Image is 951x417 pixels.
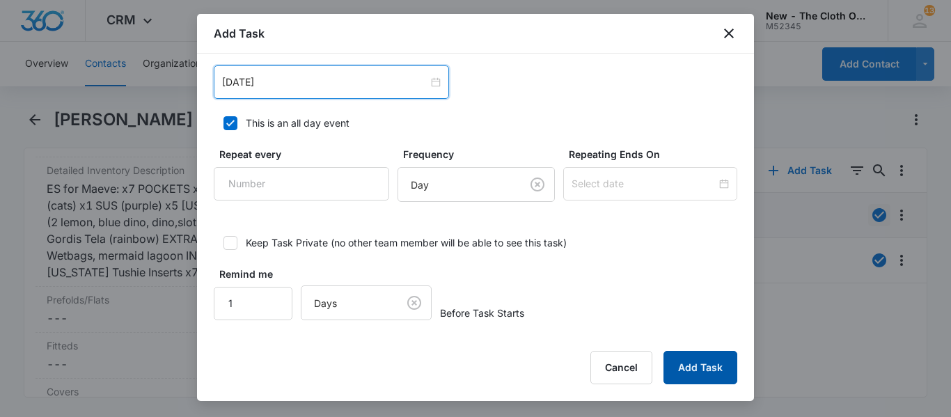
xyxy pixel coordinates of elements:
[440,306,524,320] span: Before Task Starts
[214,287,292,320] input: Number
[214,25,265,42] h1: Add Task
[219,267,298,281] label: Remind me
[222,74,428,90] input: Aug 19, 2025
[246,116,349,130] div: This is an all day event
[246,235,567,250] div: Keep Task Private (no other team member will be able to see this task)
[569,147,743,162] label: Repeating Ends On
[721,25,737,42] button: close
[526,173,549,196] button: Clear
[403,292,425,314] button: Clear
[590,351,652,384] button: Cancel
[214,167,389,200] input: Number
[663,351,737,384] button: Add Task
[219,147,395,162] label: Repeat every
[572,176,716,191] input: Select date
[403,147,560,162] label: Frequency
